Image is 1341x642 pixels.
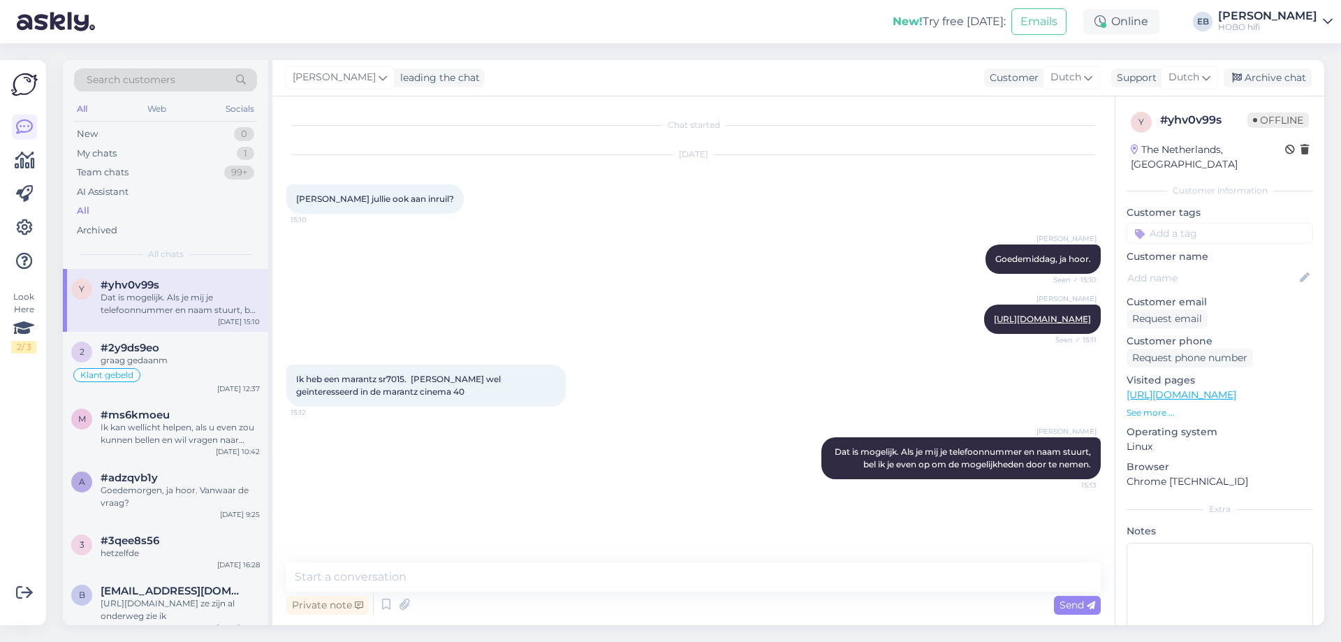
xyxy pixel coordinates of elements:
[1218,10,1333,33] a: [PERSON_NAME]HOBO hifi
[101,597,260,622] div: [URL][DOMAIN_NAME] ze zijn al onderweg zie ik
[101,342,159,354] span: #2y9ds9eo
[1218,22,1317,33] div: HOBO hifi
[893,15,923,28] b: New!
[286,596,369,615] div: Private note
[79,590,85,600] span: b
[1044,335,1097,345] span: Seen ✓ 15:11
[1218,10,1317,22] div: [PERSON_NAME]
[148,248,184,261] span: All chats
[1127,249,1313,264] p: Customer name
[1160,112,1247,129] div: # yhv0v99s
[1127,309,1208,328] div: Request email
[101,534,159,547] span: #3qee8s56
[893,13,1006,30] div: Try free [DATE]:
[77,147,117,161] div: My chats
[220,509,260,520] div: [DATE] 9:25
[218,316,260,327] div: [DATE] 15:10
[77,224,117,238] div: Archived
[234,127,254,141] div: 0
[1127,460,1313,474] p: Browser
[1127,373,1313,388] p: Visited pages
[216,446,260,457] div: [DATE] 10:42
[101,279,159,291] span: #yhv0v99s
[995,254,1091,264] span: Goedemiddag, ja hoor.
[1044,275,1097,285] span: Seen ✓ 15:10
[1044,480,1097,490] span: 15:13
[80,346,85,357] span: 2
[1036,293,1097,304] span: [PERSON_NAME]
[224,166,254,180] div: 99+
[11,291,36,353] div: Look Here
[1131,143,1285,172] div: The Netherlands, [GEOGRAPHIC_DATA]
[1127,349,1253,367] div: Request phone number
[79,476,85,487] span: a
[1127,295,1313,309] p: Customer email
[293,70,376,85] span: [PERSON_NAME]
[145,100,169,118] div: Web
[101,585,246,597] span: boris9@me.com
[1127,388,1236,401] a: [URL][DOMAIN_NAME]
[1168,70,1199,85] span: Dutch
[1127,184,1313,197] div: Customer information
[1011,8,1067,35] button: Emails
[984,71,1039,85] div: Customer
[291,407,343,418] span: 15:12
[87,73,175,87] span: Search customers
[11,341,36,353] div: 2 / 3
[101,484,260,509] div: Goedemorgen, ja hoor. Vanwaar de vraag?
[1127,474,1313,489] p: Chrome [TECHNICAL_ID]
[237,147,254,161] div: 1
[1050,70,1081,85] span: Dutch
[1127,425,1313,439] p: Operating system
[1060,599,1095,611] span: Send
[78,414,86,424] span: m
[101,421,260,446] div: Ik kan wellicht helpen, als u even zou kunnen bellen en wil vragen naar [PERSON_NAME].
[1247,112,1309,128] span: Offline
[1127,223,1313,244] input: Add a tag
[1083,9,1159,34] div: Online
[217,560,260,570] div: [DATE] 16:28
[296,374,503,397] span: Ik heb een marantz sr7015. [PERSON_NAME] wel geïnteresseerd in de marantz cinema 40
[77,166,129,180] div: Team chats
[1127,334,1313,349] p: Customer phone
[1111,71,1157,85] div: Support
[835,446,1093,469] span: Dat is mogelijk. Als je mij je telefoonnummer en naam stuurt, bel ik je even op om de mogelijkhed...
[11,71,38,98] img: Askly Logo
[101,472,158,484] span: #adzqvb1y
[1127,503,1313,516] div: Extra
[217,384,260,394] div: [DATE] 12:37
[1127,205,1313,220] p: Customer tags
[80,539,85,550] span: 3
[1138,117,1144,127] span: y
[1193,12,1212,31] div: EB
[101,547,260,560] div: hetzelfde
[296,194,454,204] span: [PERSON_NAME] jullie ook aan inruil?
[77,185,129,199] div: AI Assistant
[1127,407,1313,419] p: See more ...
[77,204,89,218] div: All
[286,148,1101,161] div: [DATE]
[291,214,343,225] span: 15:10
[286,119,1101,131] div: Chat started
[101,291,260,316] div: Dat is mogelijk. Als je mij je telefoonnummer en naam stuurt, bel ik je even op om de mogelijkhed...
[223,100,257,118] div: Socials
[217,622,260,633] div: [DATE] 14:33
[1036,233,1097,244] span: [PERSON_NAME]
[79,284,85,294] span: y
[80,371,133,379] span: Klant gebeld
[101,409,170,421] span: #ms6kmoeu
[74,100,90,118] div: All
[1036,426,1097,437] span: [PERSON_NAME]
[101,354,260,367] div: graag gedaanm
[1224,68,1312,87] div: Archive chat
[1127,439,1313,454] p: Linux
[77,127,98,141] div: New
[1127,270,1297,286] input: Add name
[994,314,1091,324] a: [URL][DOMAIN_NAME]
[1127,524,1313,539] p: Notes
[395,71,480,85] div: leading the chat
